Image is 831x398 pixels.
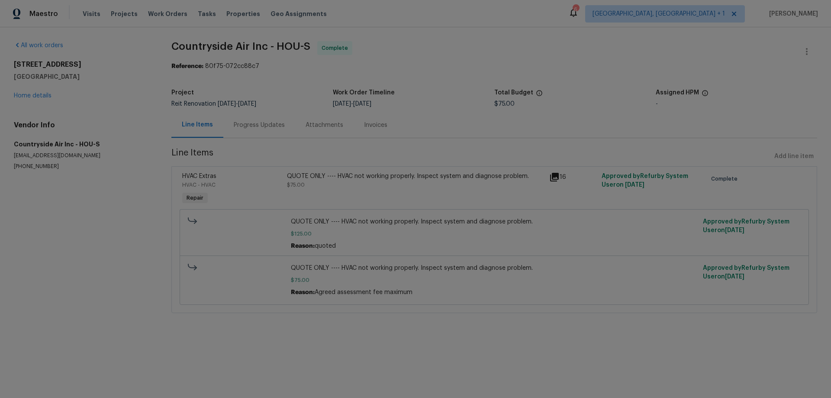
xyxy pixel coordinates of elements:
div: 16 [549,172,596,182]
a: All work orders [14,42,63,49]
span: $75.00 [291,276,698,285]
span: Geo Assignments [271,10,327,18]
span: [DATE] [353,101,371,107]
h2: [STREET_ADDRESS] [14,60,151,69]
span: quoted [315,243,336,249]
h5: Countryside Air Inc - HOU-S [14,140,151,149]
span: Approved by Refurby System User on [703,219,789,233]
span: Agreed assessment fee maximum [315,289,412,295]
span: Line Items [171,149,771,165]
span: Reit Renovation [171,101,256,107]
span: Properties [226,10,260,18]
span: Projects [111,10,138,18]
h5: [GEOGRAPHIC_DATA] [14,72,151,81]
h5: Project [171,90,194,96]
div: Line Items [182,120,213,129]
h5: Work Order Timeline [333,90,395,96]
a: Home details [14,93,52,99]
span: Complete [711,175,741,183]
span: QUOTE ONLY ---- HVAC not working properly. Inspect system and diagnose problem. [291,264,698,272]
span: $75.00 [287,182,305,188]
span: HVAC Extras [182,173,216,179]
div: 80f75-072cc88c7 [171,62,817,71]
span: [DATE] [725,274,744,280]
span: $75.00 [494,101,515,107]
span: [DATE] [333,101,351,107]
span: Complete [322,44,351,52]
span: $125.00 [291,230,698,238]
div: QUOTE ONLY ---- HVAC not working properly. Inspect system and diagnose problem. [287,172,544,181]
b: Reference: [171,63,203,69]
div: Progress Updates [234,121,285,129]
span: Maestro [29,10,58,18]
span: Work Orders [148,10,187,18]
span: Repair [183,194,207,202]
h4: Vendor Info [14,121,151,129]
div: Invoices [364,121,387,129]
span: Countryside Air Inc - HOU-S [171,41,310,52]
span: Reason: [291,243,315,249]
h5: Assigned HPM [656,90,699,96]
span: Approved by Refurby System User on [703,265,789,280]
h5: Total Budget [494,90,533,96]
span: [PERSON_NAME] [766,10,818,18]
div: 6 [573,5,579,14]
span: [DATE] [238,101,256,107]
span: - [333,101,371,107]
span: Visits [83,10,100,18]
span: Tasks [198,11,216,17]
div: - [656,101,817,107]
p: [EMAIL_ADDRESS][DOMAIN_NAME] [14,152,151,159]
span: [DATE] [218,101,236,107]
span: - [218,101,256,107]
span: The hpm assigned to this work order. [702,90,709,101]
span: The total cost of line items that have been proposed by Opendoor. This sum includes line items th... [536,90,543,101]
span: [GEOGRAPHIC_DATA], [GEOGRAPHIC_DATA] + 1 [593,10,725,18]
span: QUOTE ONLY ---- HVAC not working properly. Inspect system and diagnose problem. [291,217,698,226]
div: Attachments [306,121,343,129]
span: [DATE] [725,227,744,233]
span: HVAC - HVAC [182,182,216,188]
span: [DATE] [625,182,644,188]
p: [PHONE_NUMBER] [14,163,151,170]
span: Reason: [291,289,315,295]
span: Approved by Refurby System User on [602,173,688,188]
